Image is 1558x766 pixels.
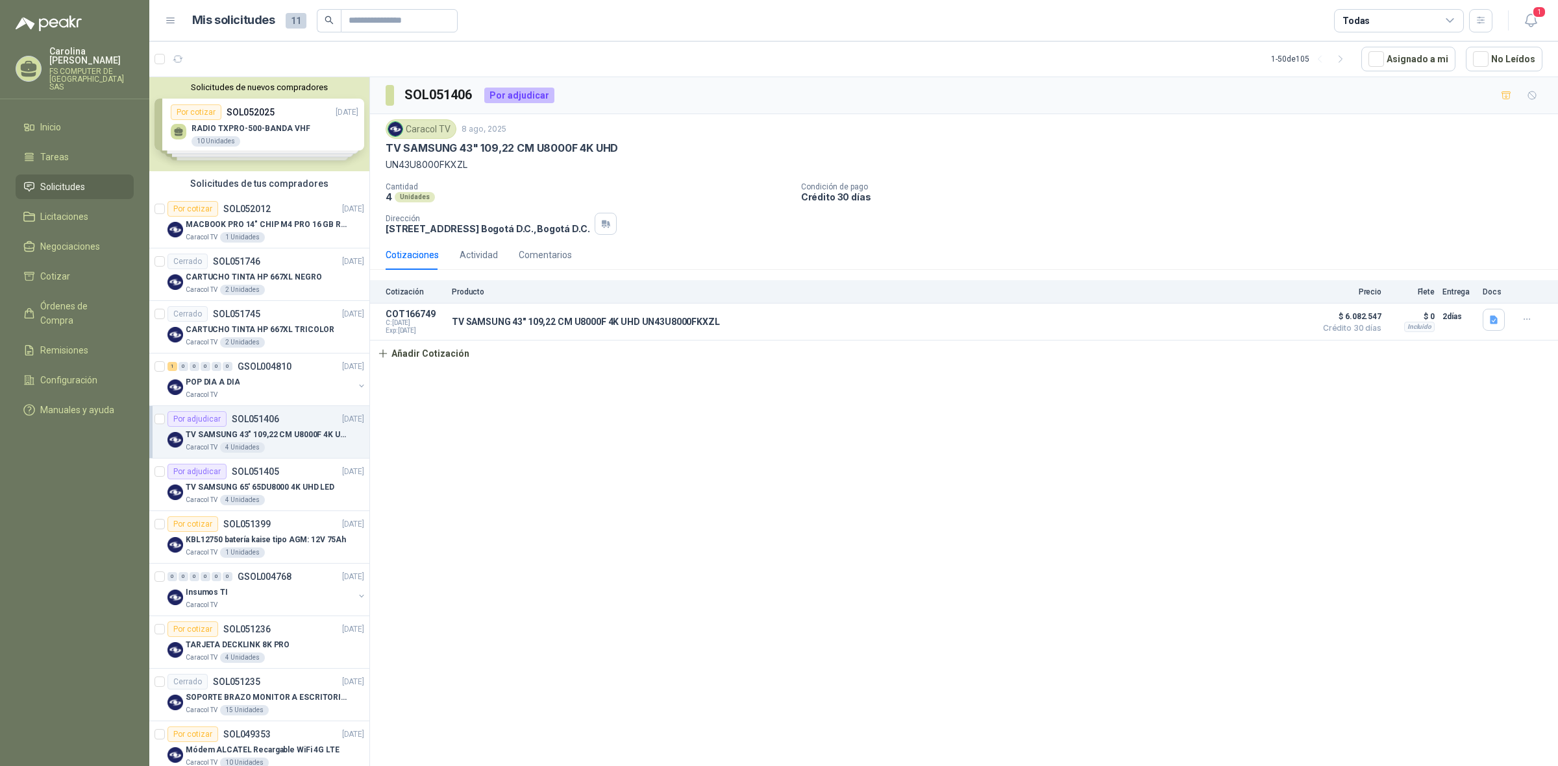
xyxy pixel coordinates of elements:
[40,269,70,283] span: Cotizar
[1519,9,1542,32] button: 1
[232,467,279,476] p: SOL051405
[1342,14,1370,28] div: Todas
[452,317,720,327] p: TV SAMSUNG 43" 109,22 CM U8000F 4K UHD UN43U8000FKXZL
[462,123,506,136] p: 8 ago, 2025
[404,85,474,105] h3: SOL051406
[167,274,183,290] img: Company Logo
[484,88,554,103] div: Por adjudicar
[386,182,791,191] p: Cantidad
[1404,322,1435,332] div: Incluido
[223,362,232,371] div: 0
[40,150,69,164] span: Tareas
[223,204,271,213] p: SOL052012
[186,691,347,704] p: SOPORTE BRAZO MONITOR A ESCRITORIO NBF80
[167,642,183,658] img: Company Logo
[179,362,188,371] div: 0
[386,309,444,319] p: COT166749
[220,285,265,295] div: 2 Unidades
[223,572,232,581] div: 0
[223,625,271,634] p: SOL051236
[212,362,221,371] div: 0
[342,361,364,373] p: [DATE]
[167,327,183,342] img: Company Logo
[167,569,367,610] a: 0 0 0 0 0 0 GSOL004768[DATE] Company LogoInsumos TICaracol TV
[325,16,334,25] span: search
[179,572,188,581] div: 0
[40,373,97,387] span: Configuración
[186,652,217,663] p: Caracol TV
[167,516,218,532] div: Por cotizar
[386,141,618,155] p: TV SAMSUNG 43" 109,22 CM U8000F 4K UHD
[201,362,210,371] div: 0
[186,429,347,441] p: TV SAMSUNG 43" 109,22 CM U8000F 4K UHD
[220,232,265,243] div: 1 Unidades
[192,11,275,30] h1: Mis solicitudes
[1442,309,1475,324] p: 2 días
[167,362,177,371] div: 1
[519,248,572,262] div: Comentarios
[213,677,260,686] p: SOL051235
[155,82,364,92] button: Solicitudes de nuevos compradores
[1442,287,1475,296] p: Entrega
[16,174,134,199] a: Solicitudes
[186,219,347,231] p: MACBOOK PRO 14" CHIP M4 PRO 16 GB RAM 1TB
[1361,47,1455,71] button: Asignado a mi
[213,309,260,318] p: SOL051745
[186,481,334,494] p: TV SAMSUNG 65' 65DU8000 4K UHD LED
[149,669,369,721] a: CerradoSOL051235[DATE] Company LogoSOPORTE BRAZO MONITOR A ESCRITORIO NBF80Caracol TV15 Unidades
[1466,47,1542,71] button: No Leídos
[238,362,291,371] p: GSOL004810
[186,547,217,558] p: Caracol TV
[186,390,217,400] p: Caracol TV
[223,520,271,529] p: SOL051399
[16,204,134,229] a: Licitaciones
[167,359,367,400] a: 1 0 0 0 0 0 GSOL004810[DATE] Company LogoPOP DIA A DIACaracol TV
[190,362,199,371] div: 0
[186,639,290,651] p: TARJETA DECKLINK 8K PRO
[16,115,134,139] a: Inicio
[395,192,435,202] div: Unidades
[167,485,183,500] img: Company Logo
[186,376,240,389] p: POP DIA A DIA
[186,232,217,243] p: Caracol TV
[167,464,227,479] div: Por adjudicar
[220,495,265,505] div: 4 Unidades
[16,294,134,333] a: Órdenes de Compra
[801,191,1553,202] p: Crédito 30 días
[167,379,183,395] img: Company Logo
[370,341,476,366] button: Añadir Cotización
[342,728,364,741] p: [DATE]
[1532,6,1546,18] span: 1
[149,77,369,171] div: Solicitudes de nuevos compradoresPor cotizarSOL052025[DATE] RADIO TXPRO-500-BANDA VHF10 UnidadesP...
[40,403,114,417] span: Manuales y ayuda
[286,13,306,29] span: 11
[213,257,260,266] p: SOL051746
[149,406,369,459] a: Por adjudicarSOL051406[DATE] Company LogoTV SAMSUNG 43" 109,22 CM U8000F 4K UHDCaracol TV4 Unidades
[167,572,177,581] div: 0
[40,120,61,134] span: Inicio
[220,442,265,453] div: 4 Unidades
[342,571,364,583] p: [DATE]
[167,726,218,742] div: Por cotizar
[186,705,217,715] p: Caracol TV
[1317,324,1381,332] span: Crédito 30 días
[1483,287,1509,296] p: Docs
[220,652,265,663] div: 4 Unidades
[186,324,334,336] p: CARTUCHO TINTA HP 667XL TRICOLOR
[16,145,134,169] a: Tareas
[167,254,208,269] div: Cerrado
[167,411,227,427] div: Por adjudicar
[386,223,589,234] p: [STREET_ADDRESS] Bogotá D.C. , Bogotá D.C.
[167,695,183,710] img: Company Logo
[186,442,217,453] p: Caracol TV
[386,191,392,202] p: 4
[388,122,402,136] img: Company Logo
[167,747,183,763] img: Company Logo
[167,222,183,237] img: Company Logo
[186,586,228,599] p: Insumos TI
[149,171,369,196] div: Solicitudes de tus compradores
[1271,49,1351,69] div: 1 - 50 de 105
[801,182,1553,191] p: Condición de pago
[167,674,208,689] div: Cerrado
[201,572,210,581] div: 0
